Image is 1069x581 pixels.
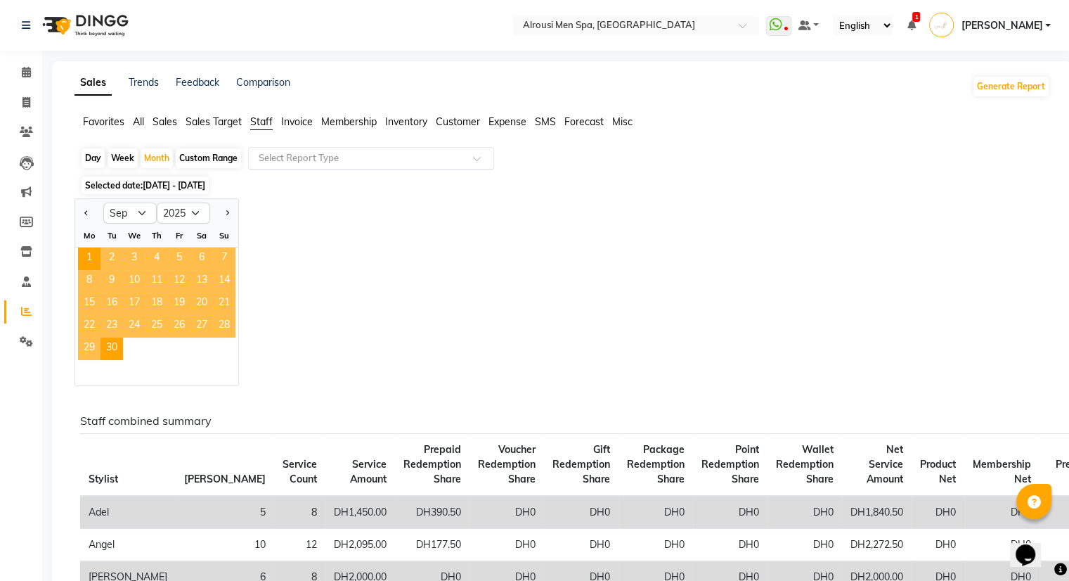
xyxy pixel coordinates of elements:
[101,270,123,293] div: Tuesday, September 9, 2025
[281,115,313,128] span: Invoice
[190,315,213,338] span: 27
[544,529,618,561] td: DH0
[701,443,759,485] span: Point Redemption Share
[190,270,213,293] div: Saturday, September 13, 2025
[1010,525,1055,567] iframe: chat widget
[123,270,145,293] div: Wednesday, September 10, 2025
[213,315,235,338] div: Sunday, September 28, 2025
[213,270,235,293] div: Sunday, September 14, 2025
[101,270,123,293] span: 9
[168,248,190,270] span: 5
[145,224,168,247] div: Th
[82,148,105,168] div: Day
[283,458,317,485] span: Service Count
[168,270,190,293] div: Friday, September 12, 2025
[145,270,168,293] div: Thursday, September 11, 2025
[964,496,1039,529] td: DH0
[78,338,101,360] div: Monday, September 29, 2025
[101,293,123,315] span: 16
[168,224,190,247] div: Fr
[176,76,219,89] a: Feedback
[250,115,273,128] span: Staff
[101,224,123,247] div: Tu
[80,496,176,529] td: Adel
[236,76,290,89] a: Comparison
[627,443,685,485] span: Package Redemption Share
[776,443,834,485] span: Wallet Redemption Share
[274,529,325,561] td: 12
[929,13,954,37] img: steve Ali
[80,414,1039,428] h6: Staff combined summary
[103,203,157,224] select: Select month
[350,458,387,485] span: Service Amount
[145,293,168,315] div: Thursday, September 18, 2025
[108,148,138,168] div: Week
[123,315,145,338] div: Wednesday, September 24, 2025
[973,77,1049,96] button: Generate Report
[618,496,693,529] td: DH0
[74,70,112,96] a: Sales
[101,248,123,270] span: 2
[767,529,842,561] td: DH0
[325,496,395,529] td: DH1,450.00
[274,496,325,529] td: 8
[143,180,205,191] span: [DATE] - [DATE]
[176,529,274,561] td: 10
[168,315,190,338] span: 26
[145,293,168,315] span: 18
[469,496,544,529] td: DH0
[325,529,395,561] td: DH2,095.00
[168,248,190,270] div: Friday, September 5, 2025
[101,293,123,315] div: Tuesday, September 16, 2025
[101,315,123,338] span: 23
[469,529,544,561] td: DH0
[101,248,123,270] div: Tuesday, September 2, 2025
[221,202,233,224] button: Next month
[213,248,235,270] span: 7
[168,293,190,315] span: 19
[141,148,173,168] div: Month
[693,496,767,529] td: DH0
[145,315,168,338] span: 25
[213,224,235,247] div: Su
[123,248,145,270] div: Wednesday, September 3, 2025
[145,270,168,293] span: 11
[78,293,101,315] span: 15
[436,115,480,128] span: Customer
[186,115,242,128] span: Sales Target
[101,338,123,360] span: 30
[168,270,190,293] span: 12
[544,496,618,529] td: DH0
[83,115,124,128] span: Favorites
[912,12,920,22] span: 1
[488,115,526,128] span: Expense
[321,115,377,128] span: Membership
[767,496,842,529] td: DH0
[190,315,213,338] div: Saturday, September 27, 2025
[920,458,956,485] span: Product Net
[176,148,241,168] div: Custom Range
[973,458,1031,485] span: Membership Net
[78,248,101,270] div: Monday, September 1, 2025
[190,248,213,270] span: 6
[80,529,176,561] td: Angel
[213,293,235,315] div: Sunday, September 21, 2025
[912,496,964,529] td: DH0
[535,115,556,128] span: SMS
[395,529,469,561] td: DH177.50
[36,6,132,45] img: logo
[612,115,633,128] span: Misc
[961,18,1042,33] span: [PERSON_NAME]
[78,293,101,315] div: Monday, September 15, 2025
[395,496,469,529] td: DH390.50
[213,293,235,315] span: 21
[190,248,213,270] div: Saturday, September 6, 2025
[693,529,767,561] td: DH0
[123,315,145,338] span: 24
[403,443,461,485] span: Prepaid Redemption Share
[78,270,101,293] span: 8
[842,496,912,529] td: DH1,840.50
[153,115,177,128] span: Sales
[964,529,1039,561] td: DH0
[190,293,213,315] span: 20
